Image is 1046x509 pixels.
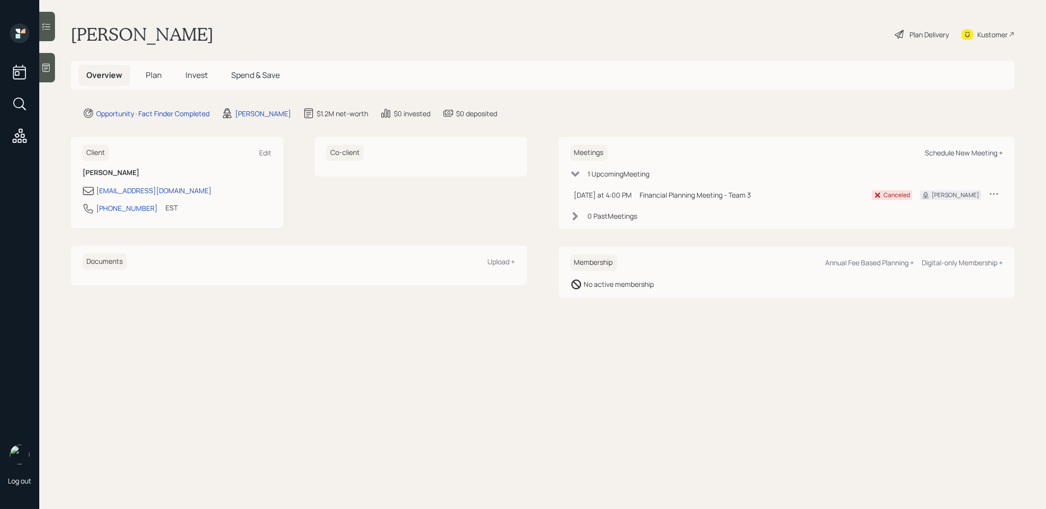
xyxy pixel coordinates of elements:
div: Schedule New Meeting + [925,148,1003,157]
div: [EMAIL_ADDRESS][DOMAIN_NAME] [96,185,212,196]
h6: Documents [82,254,127,270]
div: 1 Upcoming Meeting [588,169,650,179]
div: 0 Past Meeting s [588,211,638,221]
div: $0 deposited [456,108,497,119]
div: Plan Delivery [910,29,949,40]
div: [DATE] at 4:00 PM [574,190,632,200]
div: Edit [259,148,271,157]
div: No active membership [584,279,654,289]
div: Digital-only Membership + [922,258,1003,267]
h1: [PERSON_NAME] [71,24,214,45]
div: [PERSON_NAME] [235,108,291,119]
span: Spend & Save [231,70,280,80]
div: Kustomer [977,29,1008,40]
div: $0 invested [394,108,430,119]
div: Log out [8,476,31,485]
div: Opportunity · Fact Finder Completed [96,108,210,119]
div: [PERSON_NAME] [932,191,979,200]
div: Canceled [884,191,910,200]
img: treva-nostdahl-headshot.png [10,445,29,464]
h6: [PERSON_NAME] [82,169,271,177]
div: EST [165,203,178,213]
h6: Client [82,145,109,161]
span: Plan [146,70,162,80]
h6: Membership [570,254,617,271]
span: Overview [86,70,122,80]
span: Invest [186,70,208,80]
div: Annual Fee Based Planning + [825,258,914,267]
div: Upload + [488,257,515,266]
div: Financial Planning Meeting - Team 3 [640,190,864,200]
div: [PHONE_NUMBER] [96,203,158,213]
h6: Co-client [326,145,364,161]
div: $1.2M net-worth [317,108,368,119]
h6: Meetings [570,145,608,161]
